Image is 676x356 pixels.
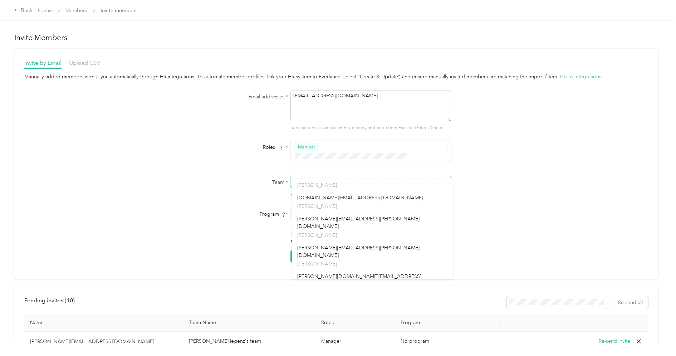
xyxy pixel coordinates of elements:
th: Name [24,314,183,332]
span: [PERSON_NAME][DOMAIN_NAME][EMAIL_ADDRESS][PERSON_NAME][DOMAIN_NAME] [297,273,421,287]
div: Resend all invitations [507,296,648,309]
div: Back [14,6,33,15]
span: Invite members [101,7,136,14]
p: Separate emails with a comma, or copy and paste from Excel or Google Sheets. [290,125,451,131]
th: Team Name [183,314,315,332]
textarea: [EMAIL_ADDRESS][DOMAIN_NAME] [290,91,451,121]
p: [PERSON_NAME] [297,203,448,210]
span: Pending invites [24,297,75,304]
div: Program [199,210,288,218]
span: No program [401,338,429,344]
p: [PERSON_NAME] [297,260,448,268]
span: Go to Integrations [560,74,601,80]
span: Roles [260,142,286,153]
iframe: Everlance-gr Chat Button Frame [636,316,676,356]
span: [PERSON_NAME][EMAIL_ADDRESS][PERSON_NAME][DOMAIN_NAME] [297,216,420,229]
label: Team [199,179,288,186]
span: [PERSON_NAME].legenz's team [189,338,261,344]
div: Manually added members won’t sync automatically through HR integrations. To automate member profi... [24,73,648,81]
div: info-bar [24,296,648,309]
div: left-menu [24,296,80,309]
button: Send Invites [290,250,328,263]
span: ( 10 ) [65,297,75,304]
button: + Create team [290,190,327,199]
a: Home [38,8,52,14]
p: [PERSON_NAME][EMAIL_ADDRESS][DOMAIN_NAME] [30,338,177,345]
th: Roles [315,314,395,332]
button: Re-send all [613,296,648,309]
label: Email addresses [199,93,288,101]
span: Member [298,143,315,150]
th: Program [395,314,501,332]
span: Invite by Email [24,59,62,66]
span: [PERSON_NAME][EMAIL_ADDRESS][PERSON_NAME][DOMAIN_NAME] [297,245,420,258]
button: Member [293,142,320,151]
p: [PERSON_NAME] [297,231,448,239]
p: [PERSON_NAME] [297,181,448,189]
a: Members [65,8,87,14]
h1: Invite Members [14,33,658,43]
button: Re-send invite [599,337,630,345]
p: If multiple members are invited above, this profile information will apply to all invited members [290,230,451,245]
span: [DOMAIN_NAME][EMAIL_ADDRESS][DOMAIN_NAME] [297,195,423,201]
span: Manager [321,338,341,344]
span: Upload CSV [69,59,100,66]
